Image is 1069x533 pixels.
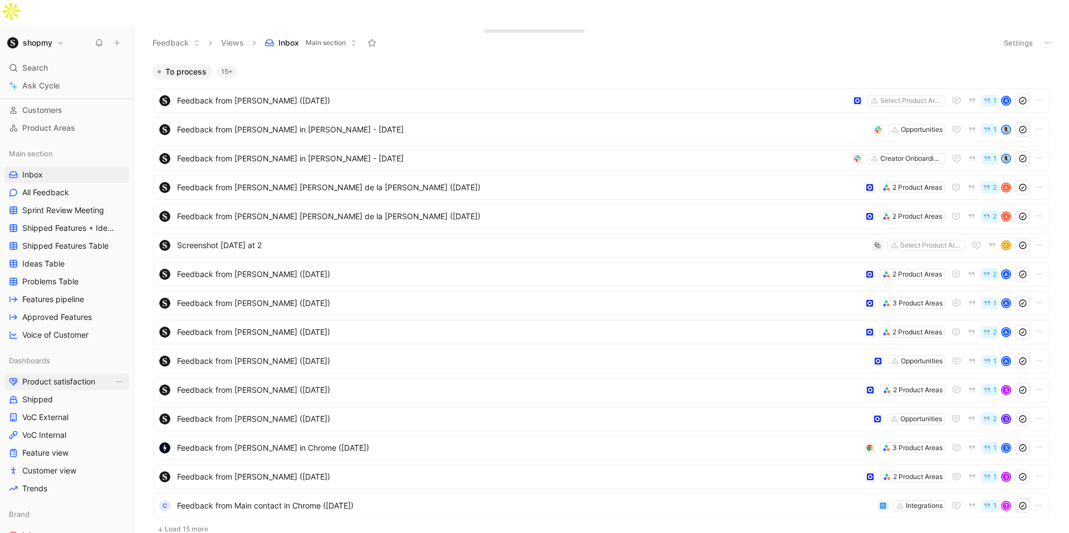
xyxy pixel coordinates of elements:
img: logo [159,182,170,193]
div: Creator Onboarding/Sign up/Waitlist [880,153,943,164]
span: Screenshot [DATE] at 2 [177,239,867,252]
a: logoFeedback from [PERSON_NAME] ([DATE])2 Product Areas2A [153,262,1050,287]
button: Feedback [148,34,205,51]
a: logoFeedback from [PERSON_NAME] [PERSON_NAME] de la [PERSON_NAME] ([DATE])2 Product Areas2A [153,204,1050,229]
div: T [1002,502,1010,510]
a: logoFeedback from [PERSON_NAME] ([DATE])Select Product Areas1K [153,88,1050,113]
a: logoFeedback from [PERSON_NAME] ([DATE])2 Product Areas1S [153,465,1050,489]
div: DashboardsProduct satisfactionView actionsShippedVoC ExternalVoC InternalFeature viewCustomer vie... [4,352,129,497]
span: Shipped [22,394,53,405]
button: 2 [980,210,999,223]
div: A [1002,357,1010,365]
span: 1 [993,97,997,104]
div: S [1002,473,1010,481]
a: Inbox [4,166,129,183]
a: Approved Features [4,309,129,325]
span: Ideas Table [22,258,65,269]
div: Dashboards [4,352,129,369]
a: Problems Table [4,273,129,290]
a: logoFeedback from [PERSON_NAME] ([DATE])2 Product Areas2A [153,320,1050,344]
div: Main section [4,145,129,162]
span: 1 [993,502,997,509]
span: Feedback from [PERSON_NAME] [PERSON_NAME] de la [PERSON_NAME] ([DATE]) [177,210,860,223]
button: shopmyshopmy [4,35,67,51]
span: Feedback from [PERSON_NAME] ([DATE]) [177,383,860,397]
img: logo [159,442,170,453]
div: S [1002,444,1010,452]
div: 2 Product Areas [893,211,942,222]
a: Sprint Review Meeting [4,202,129,219]
span: Inbox [22,169,43,180]
span: Feedback from [PERSON_NAME] ([DATE]) [177,412,867,426]
span: Feature view [22,447,68,458]
img: shopmy [7,37,18,48]
span: Feedback from [PERSON_NAME] ([DATE]) [177,268,860,281]
button: View actions [114,376,125,387]
span: 1 [993,126,997,133]
button: Views [216,34,249,51]
span: Features pipeline [22,294,84,305]
div: 15+ [217,66,237,77]
span: Feedback from [PERSON_NAME] in [PERSON_NAME] - [DATE] [177,152,847,165]
a: Product Areas [4,120,129,136]
span: Feedback from [PERSON_NAME] ([DATE]) [177,470,860,483]
img: avatar [1002,126,1010,134]
span: Product Areas [22,122,75,134]
span: Shipped Features Table [22,240,109,251]
img: logo [159,384,170,396]
span: 1 [993,387,997,393]
div: Integrations [906,500,943,511]
span: Customer view [22,465,76,476]
div: 3 Product Areas [893,298,943,309]
span: Trends [22,483,47,494]
img: avatar [1002,155,1010,162]
h1: shopmy [23,38,52,48]
div: A [1002,270,1010,278]
div: Select Product Areas [880,95,943,106]
span: Inbox [278,37,299,48]
a: CFeedback from Main contact in Chrome ([DATE])Integrations1T [153,493,1050,518]
a: Trends [4,480,129,497]
span: 1 [993,358,997,364]
img: logo [159,298,170,309]
a: logoFeedback from [PERSON_NAME] ([DATE])Opportunities2S [153,407,1050,431]
button: 2 [980,326,999,338]
a: Customers [4,102,129,119]
button: 2 [980,268,999,280]
div: A [1002,184,1010,191]
button: 1 [981,355,999,367]
span: 2 [993,213,997,220]
div: Opportunities [901,356,943,367]
span: 1 [993,155,997,162]
div: K [1002,97,1010,105]
a: logoFeedback from [PERSON_NAME] ([DATE])3 Product Areas1A [153,291,1050,315]
img: logo [159,471,170,482]
a: logoFeedback from [PERSON_NAME] ([DATE])2 Product Areas1S [153,378,1050,402]
button: 1 [981,152,999,165]
span: 2 [993,416,997,422]
span: Feedback from [PERSON_NAME] ([DATE]) [177,354,868,368]
span: Brand [9,509,30,520]
button: 1 [981,471,999,483]
img: logo [159,124,170,135]
span: Sprint Review Meeting [22,205,104,216]
span: Feedback from Main contact in Chrome ([DATE]) [177,499,873,512]
a: logoFeedback from [PERSON_NAME] in Chrome ([DATE])3 Product Areas1S [153,436,1050,460]
button: 1 [981,442,999,454]
span: Problems Table [22,276,79,287]
button: 1 [981,124,999,136]
div: Search [4,60,129,76]
span: VoC Internal [22,430,66,441]
button: 1 [981,500,999,512]
img: logo [159,153,170,164]
span: VoC External [22,412,68,423]
div: Main sectionInboxAll FeedbackSprint Review MeetingShipped Features + Ideas TableShipped Features ... [4,145,129,343]
button: InboxMain section [260,34,362,51]
span: Voice of Customer [22,329,89,340]
span: Ask Cycle [22,79,60,92]
a: logoFeedback from [PERSON_NAME] in [PERSON_NAME] - [DATE]Opportunities1avatar [153,117,1050,142]
button: 2 [980,181,999,194]
span: Feedback from [PERSON_NAME] ([DATE]) [177,325,860,339]
span: Feedback from [PERSON_NAME] [PERSON_NAME] de la [PERSON_NAME] ([DATE]) [177,181,860,194]
span: Shipped Features + Ideas Table [22,223,116,234]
